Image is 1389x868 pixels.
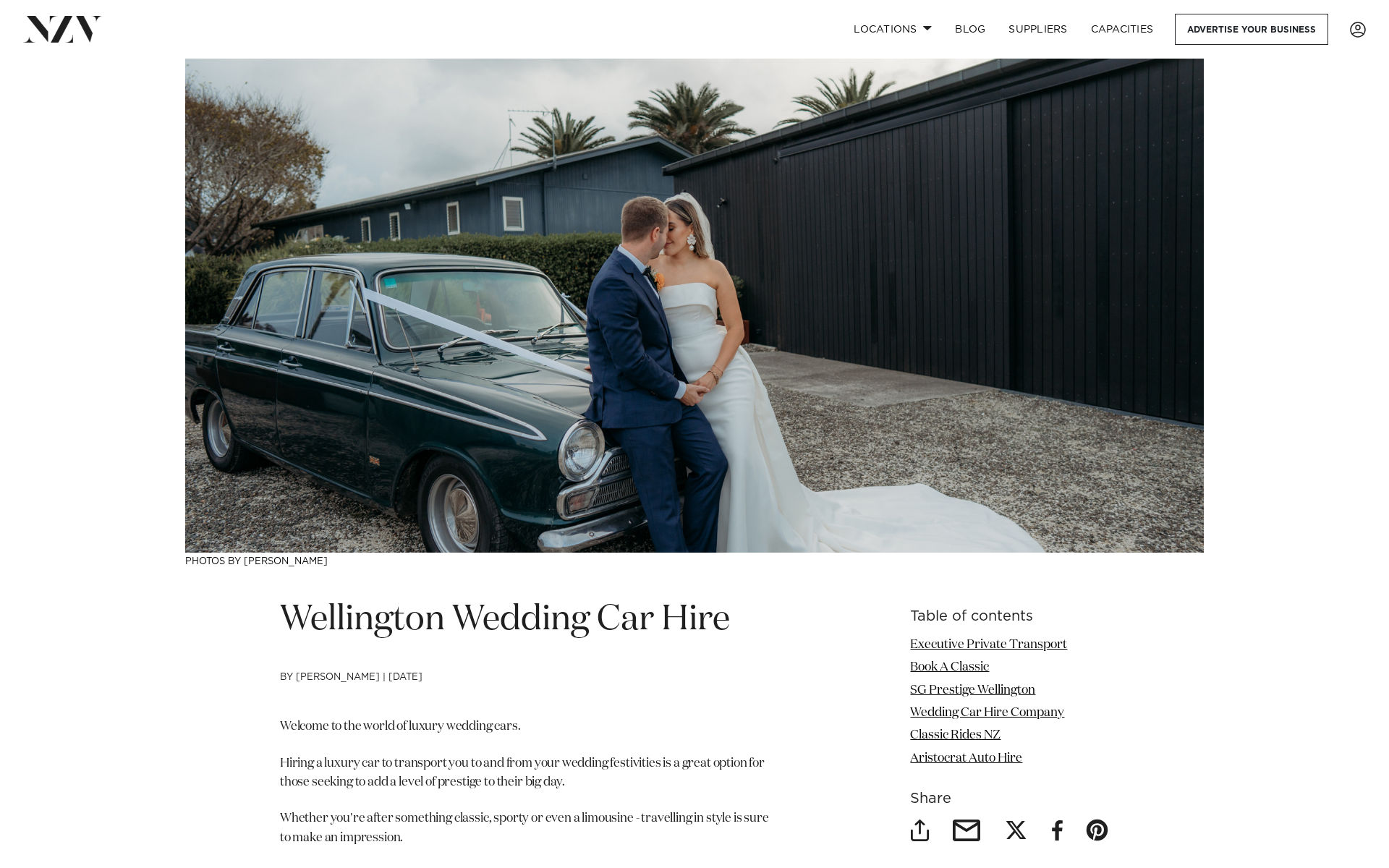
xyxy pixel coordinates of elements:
[910,609,1109,624] h6: Table of contents
[185,59,1204,553] img: Wellington Wedding Car Hire
[997,14,1079,45] a: SUPPLIERS
[910,791,1109,807] h6: Share
[910,684,1035,697] a: SG Prestige Wellington
[280,809,775,848] p: Whether you're after something classic, sporty or even a limousine - travelling in style is sure ...
[943,14,997,45] a: BLOG
[842,14,943,45] a: Locations
[910,661,989,673] a: Book A Classic
[1175,14,1328,45] a: Advertise your business
[910,729,1001,741] a: Classic Rides NZ
[23,16,102,42] img: nzv-logo.png
[280,672,775,718] h4: by [PERSON_NAME] | [DATE]
[280,754,775,793] p: Hiring a luxury car to transport you to and from your wedding festivities is a great option for t...
[280,718,775,736] p: Welcome to the world of luxury wedding cars.
[280,597,775,643] h1: Wellington Wedding Car Hire
[910,707,1064,719] a: Wedding Car Hire Company
[910,752,1022,765] a: Aristocrat Auto Hire
[910,639,1067,651] a: Executive Private Transport
[1079,14,1165,45] a: Capacities
[185,557,328,566] a: Photos by [PERSON_NAME]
